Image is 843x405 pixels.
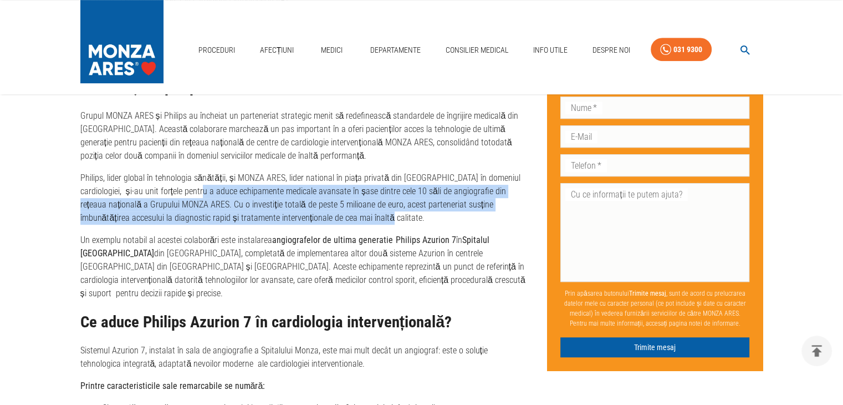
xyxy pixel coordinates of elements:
[560,337,749,358] button: Trimite mesaj
[80,235,489,259] strong: Spitalul [GEOGRAPHIC_DATA]
[80,381,265,391] strong: Printre caracteristicile sale remarcabile se numără:
[80,344,530,371] p: Sistemul Azurion 7, instalat în sala de angiografie a Spitalului Monza, este mai mult decât un an...
[651,38,712,62] a: 031 9300
[80,313,530,331] h2: Ce aduce Philips Azurion 7 în cardiologia intervențională?
[80,78,530,96] h2: Pe scurt, despre parteneriat
[80,109,530,163] p: Grupul MONZA ARES și Philips au încheiat un parteneriat strategic menit să redefinească standarde...
[529,39,572,62] a: Info Utile
[272,235,456,245] strong: angiografelor de ultima generatie Philips Azurion 7
[366,39,425,62] a: Departamente
[801,336,832,366] button: delete
[588,39,635,62] a: Despre Noi
[80,234,530,300] p: Un exemplu notabil al acestei colaborări este instalarea în din [GEOGRAPHIC_DATA], completată de ...
[194,39,239,62] a: Proceduri
[256,39,299,62] a: Afecțiuni
[314,39,350,62] a: Medici
[629,290,666,297] b: Trimite mesaj
[560,284,749,333] p: Prin apăsarea butonului , sunt de acord cu prelucrarea datelor mele cu caracter personal (ce pot ...
[441,39,513,62] a: Consilier Medical
[80,171,530,225] p: Philips, lider global în tehnologia sănătății, și MONZA ARES, lider national în piața privată din...
[673,43,702,57] div: 031 9300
